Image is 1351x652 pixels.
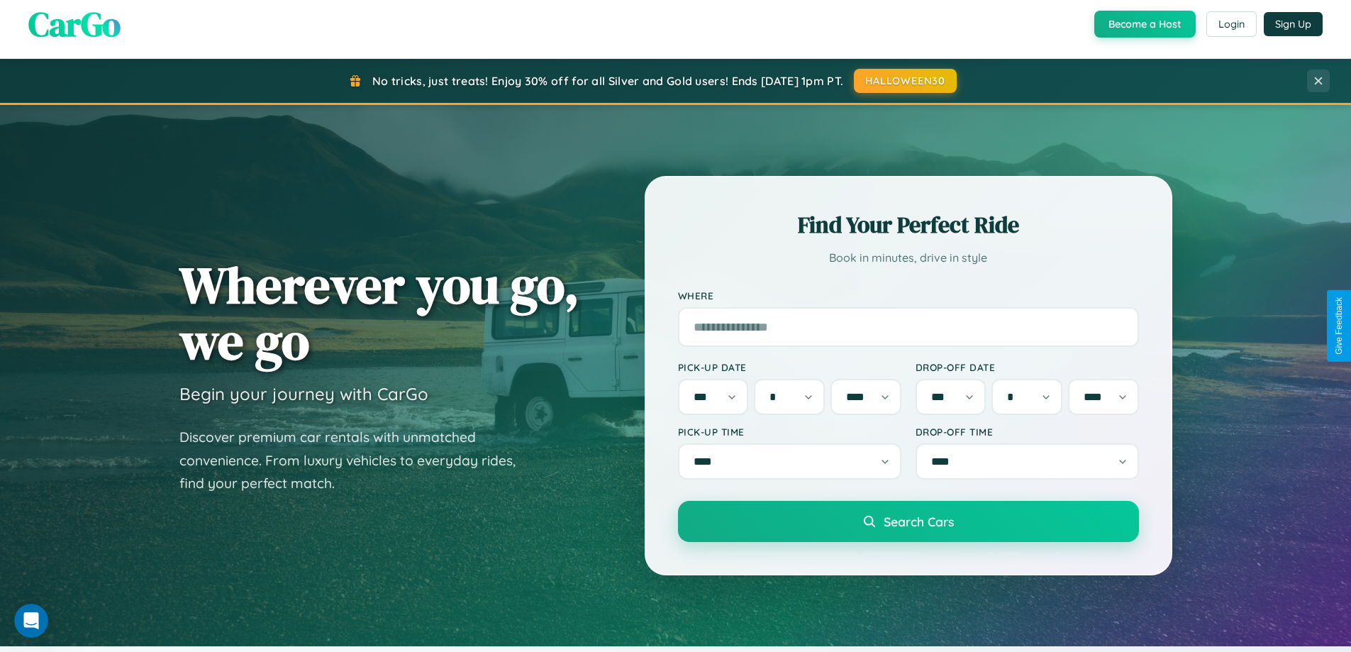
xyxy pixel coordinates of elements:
span: CarGo [28,1,121,48]
p: Book in minutes, drive in style [678,248,1139,268]
span: No tricks, just treats! Enjoy 30% off for all Silver and Gold users! Ends [DATE] 1pm PT. [372,74,843,88]
h3: Begin your journey with CarGo [179,383,428,404]
span: Search Cars [884,514,954,529]
button: Login [1206,11,1257,37]
button: HALLOWEEN30 [854,69,957,93]
label: Pick-up Date [678,361,901,373]
div: Give Feedback [1334,297,1344,355]
label: Pick-up Time [678,426,901,438]
button: Sign Up [1264,12,1323,36]
h2: Find Your Perfect Ride [678,209,1139,241]
h1: Wherever you go, we go [179,257,579,369]
p: Discover premium car rentals with unmatched convenience. From luxury vehicles to everyday rides, ... [179,426,534,495]
label: Where [678,289,1139,302]
label: Drop-off Time [916,426,1139,438]
iframe: Intercom live chat [14,604,48,638]
button: Search Cars [678,501,1139,542]
button: Become a Host [1094,11,1196,38]
label: Drop-off Date [916,361,1139,373]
